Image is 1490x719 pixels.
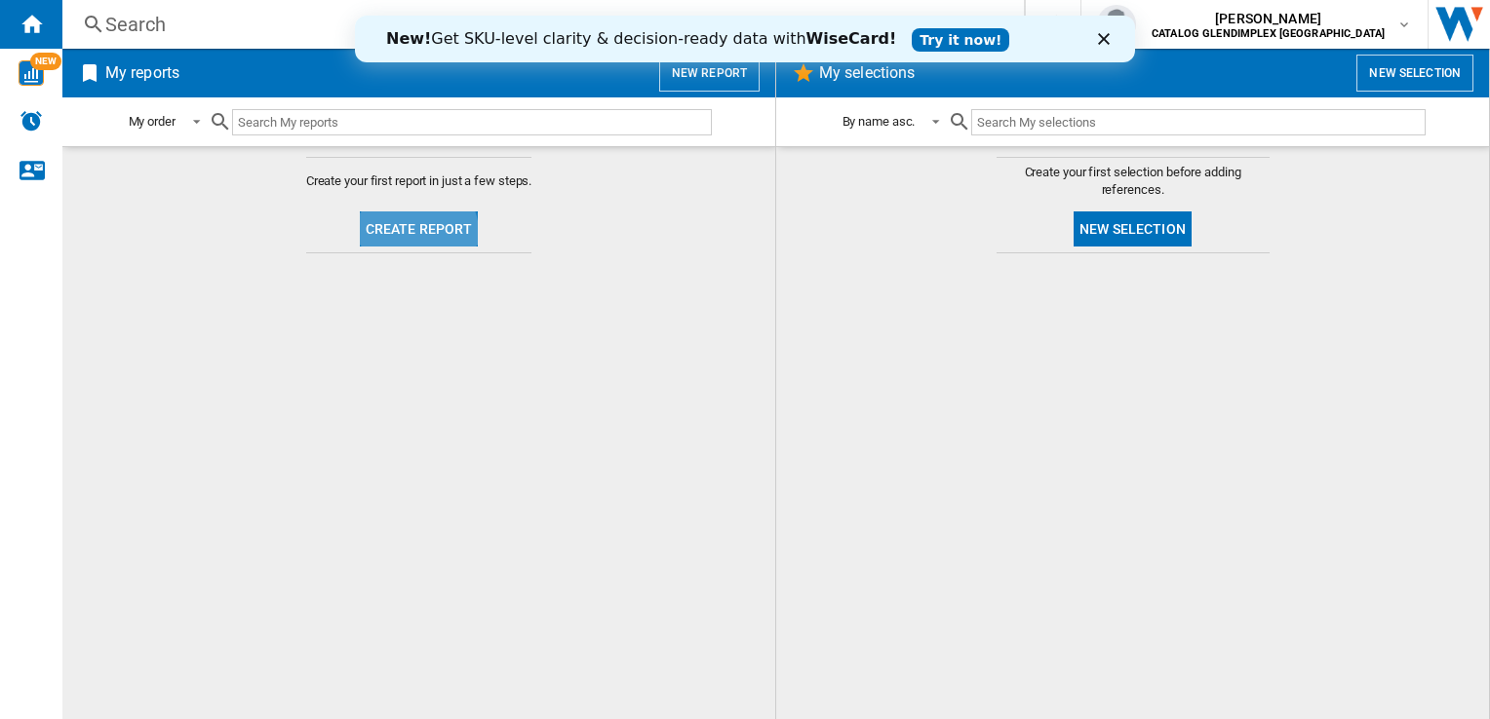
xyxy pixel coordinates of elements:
[20,109,43,132] img: alerts-logo.svg
[1097,5,1136,44] img: profile.jpg
[105,11,973,38] div: Search
[1074,211,1192,246] button: New selection
[1152,27,1385,40] b: CATALOG GLENDIMPLEX [GEOGRAPHIC_DATA]
[1356,55,1473,92] button: New selection
[360,211,479,246] button: Create report
[306,172,532,190] span: Create your first report in just a few steps.
[30,53,61,70] span: NEW
[971,109,1425,135] input: Search My selections
[997,164,1270,199] span: Create your first selection before adding references.
[232,109,712,135] input: Search My reports
[101,55,183,92] h2: My reports
[843,114,916,129] div: By name asc.
[355,16,1135,62] iframe: Intercom live chat banner
[815,55,919,92] h2: My selections
[1152,9,1385,28] span: [PERSON_NAME]
[129,114,176,129] div: My order
[743,18,763,29] div: Close
[659,55,760,92] button: New report
[19,60,44,86] img: wise-card.svg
